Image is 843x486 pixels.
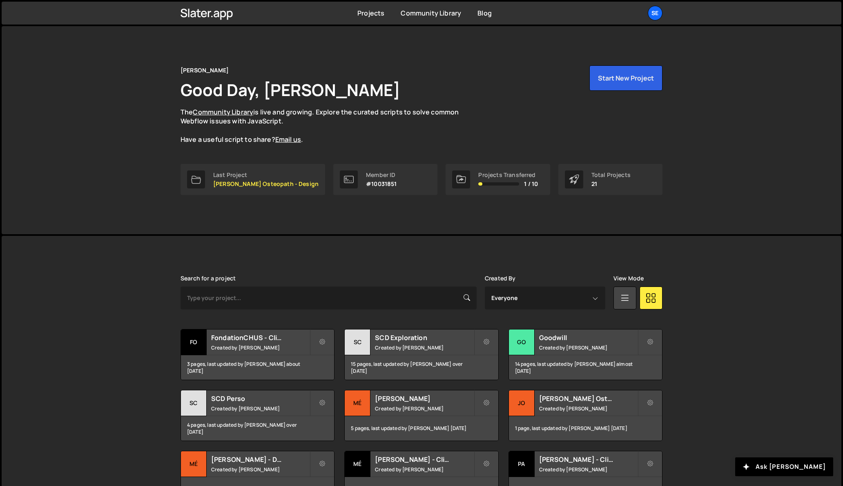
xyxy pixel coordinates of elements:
[539,344,638,351] small: Created by [PERSON_NAME]
[345,329,370,355] div: SC
[589,65,662,91] button: Start New Project
[345,451,370,477] div: Mé
[375,455,473,464] h2: [PERSON_NAME] - Client
[509,355,662,380] div: 14 pages, last updated by [PERSON_NAME] almost [DATE]
[211,455,310,464] h2: [PERSON_NAME] - Design
[211,405,310,412] small: Created by [PERSON_NAME]
[613,275,644,282] label: View Mode
[591,181,631,187] p: 21
[375,466,473,473] small: Created by [PERSON_NAME]
[345,416,498,441] div: 5 pages, last updated by [PERSON_NAME] [DATE]
[485,275,516,282] label: Created By
[181,390,207,416] div: SC
[181,416,334,441] div: 4 pages, last updated by [PERSON_NAME] over [DATE]
[181,164,325,195] a: Last Project [PERSON_NAME] Osteopath - Design
[345,390,370,416] div: Mé
[181,390,335,441] a: SC SCD Perso Created by [PERSON_NAME] 4 pages, last updated by [PERSON_NAME] over [DATE]
[357,9,384,18] a: Projects
[181,355,334,380] div: 3 pages, last updated by [PERSON_NAME] about [DATE]
[181,329,207,355] div: Fo
[539,394,638,403] h2: [PERSON_NAME] Osteopath - Design
[366,172,397,178] div: Member ID
[539,405,638,412] small: Created by [PERSON_NAME]
[539,466,638,473] small: Created by [PERSON_NAME]
[181,78,400,101] h1: Good Day, [PERSON_NAME]
[508,390,662,441] a: Jo [PERSON_NAME] Osteopath - Design Created by [PERSON_NAME] 1 page, last updated by [PERSON_NAME...
[375,394,473,403] h2: [PERSON_NAME]
[509,390,535,416] div: Jo
[181,275,236,282] label: Search for a project
[344,390,498,441] a: Mé [PERSON_NAME] Created by [PERSON_NAME] 5 pages, last updated by [PERSON_NAME] [DATE]
[539,333,638,342] h2: Goodwill
[211,333,310,342] h2: FondationCHUS - Client
[181,329,335,380] a: Fo FondationCHUS - Client Created by [PERSON_NAME] 3 pages, last updated by [PERSON_NAME] about [...
[477,9,492,18] a: Blog
[181,65,229,75] div: [PERSON_NAME]
[539,455,638,464] h2: [PERSON_NAME] - Client
[275,135,301,144] a: Email us
[735,457,833,476] button: Ask [PERSON_NAME]
[211,394,310,403] h2: SCD Perso
[345,355,498,380] div: 15 pages, last updated by [PERSON_NAME] over [DATE]
[213,181,319,187] p: [PERSON_NAME] Osteopath - Design
[509,416,662,441] div: 1 page, last updated by [PERSON_NAME] [DATE]
[478,172,538,178] div: Projects Transferred
[211,466,310,473] small: Created by [PERSON_NAME]
[213,172,319,178] div: Last Project
[181,287,477,309] input: Type your project...
[181,451,207,477] div: Mé
[344,329,498,380] a: SC SCD Exploration Created by [PERSON_NAME] 15 pages, last updated by [PERSON_NAME] over [DATE]
[193,108,253,116] a: Community Library
[509,451,535,477] div: Pa
[401,9,461,18] a: Community Library
[375,344,473,351] small: Created by [PERSON_NAME]
[181,108,475,144] p: The is live and growing. Explore the curated scripts to solve common Webflow issues with JavaScri...
[366,181,397,187] p: #10031851
[211,344,310,351] small: Created by [PERSON_NAME]
[524,181,538,187] span: 1 / 10
[375,405,473,412] small: Created by [PERSON_NAME]
[509,329,535,355] div: Go
[508,329,662,380] a: Go Goodwill Created by [PERSON_NAME] 14 pages, last updated by [PERSON_NAME] almost [DATE]
[375,333,473,342] h2: SCD Exploration
[591,172,631,178] div: Total Projects
[648,6,662,20] a: Se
